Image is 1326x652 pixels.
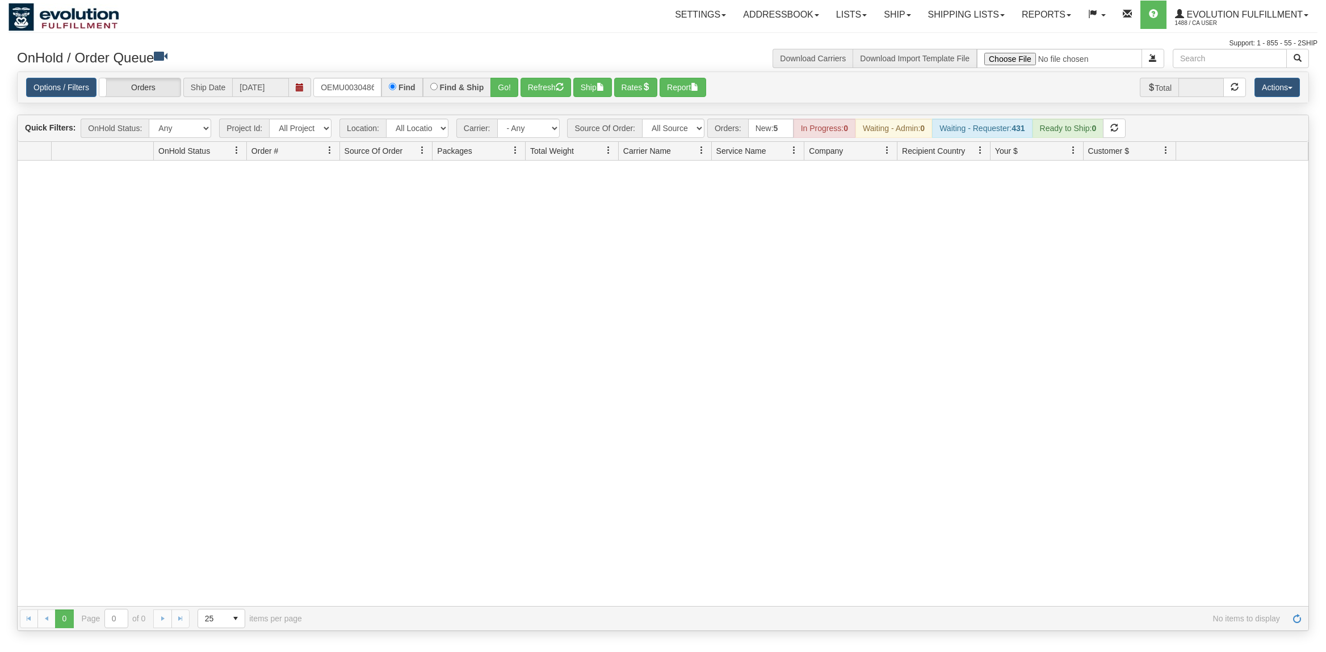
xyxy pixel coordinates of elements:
[902,145,965,157] span: Recipient Country
[490,78,518,97] button: Go!
[1175,18,1260,29] span: 1488 / CA User
[18,115,1308,142] div: grid toolbar
[506,141,525,160] a: Packages filter column settings
[9,3,119,31] img: logo1488.jpg
[345,145,403,157] span: Source Of Order
[567,119,642,138] span: Source Of Order:
[932,119,1032,138] div: Waiting - Requester:
[339,119,386,138] span: Location:
[809,145,843,157] span: Company
[198,609,302,628] span: items per page
[99,78,181,97] label: Orders
[313,78,381,97] input: Order #
[614,78,658,97] button: Rates
[198,609,245,628] span: Page sizes drop down
[844,124,848,133] strong: 0
[1092,124,1096,133] strong: 0
[183,78,232,97] span: Ship Date
[855,119,932,138] div: Waiting - Admin:
[707,119,748,138] span: Orders:
[25,122,75,133] label: Quick Filters:
[219,119,269,138] span: Project Id:
[828,1,875,29] a: Lists
[971,141,990,160] a: Recipient Country filter column settings
[1286,49,1309,68] button: Search
[320,141,339,160] a: Order # filter column settings
[692,141,711,160] a: Carrier Name filter column settings
[716,145,766,157] span: Service Name
[82,609,146,628] span: Page of 0
[456,119,497,138] span: Carrier:
[748,119,794,138] div: New:
[920,124,925,133] strong: 0
[1088,145,1129,157] span: Customer $
[55,609,73,628] span: Page 0
[666,1,735,29] a: Settings
[251,145,278,157] span: Order #
[735,1,828,29] a: Addressbook
[623,145,671,157] span: Carrier Name
[1254,78,1300,97] button: Actions
[1064,141,1083,160] a: Your $ filter column settings
[17,49,654,65] h3: OnHold / Order Queue
[920,1,1013,29] a: Shipping lists
[226,609,245,628] span: select
[1300,268,1325,384] iframe: chat widget
[81,119,149,138] span: OnHold Status:
[660,78,706,97] button: Report
[878,141,897,160] a: Company filter column settings
[1033,119,1104,138] div: Ready to Ship:
[599,141,618,160] a: Total Weight filter column settings
[440,83,484,91] label: Find & Ship
[413,141,432,160] a: Source Of Order filter column settings
[1288,609,1306,628] a: Refresh
[875,1,919,29] a: Ship
[1140,78,1179,97] span: Total
[158,145,210,157] span: OnHold Status
[398,83,416,91] label: Find
[784,141,804,160] a: Service Name filter column settings
[573,78,612,97] button: Ship
[774,124,778,133] strong: 5
[1173,49,1287,68] input: Search
[1012,124,1025,133] strong: 431
[1156,141,1176,160] a: Customer $ filter column settings
[860,54,970,63] a: Download Import Template File
[794,119,855,138] div: In Progress:
[521,78,571,97] button: Refresh
[977,49,1142,68] input: Import
[1184,10,1303,19] span: Evolution Fulfillment
[1013,1,1080,29] a: Reports
[26,78,96,97] a: Options / Filters
[995,145,1018,157] span: Your $
[9,39,1317,48] div: Support: 1 - 855 - 55 - 2SHIP
[318,614,1280,623] span: No items to display
[205,613,220,624] span: 25
[227,141,246,160] a: OnHold Status filter column settings
[437,145,472,157] span: Packages
[780,54,846,63] a: Download Carriers
[530,145,574,157] span: Total Weight
[1166,1,1317,29] a: Evolution Fulfillment 1488 / CA User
